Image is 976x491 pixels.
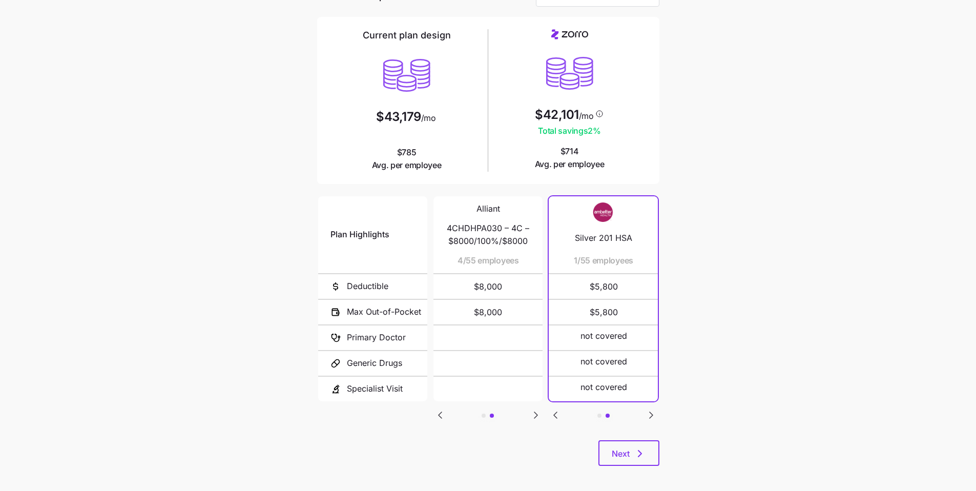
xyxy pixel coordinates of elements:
span: $43,179 [376,111,421,123]
button: Next [598,440,659,466]
span: Plan Highlights [330,228,389,241]
span: 1/55 employees [574,254,633,267]
span: Deductible [347,280,388,293]
span: not covered [580,355,627,368]
span: $714 [535,145,605,171]
button: Go to previous slide [549,408,562,422]
span: 4/55 employees [458,254,519,267]
span: 4CHDHPA030 – 4C – $8000/100%/$8000 [446,222,530,248]
h2: Current plan design [363,29,451,42]
span: $8,000 [446,274,530,299]
span: Silver 201 HSA [575,232,632,244]
button: Go to next slide [529,408,543,422]
span: $8,000 [446,300,530,324]
span: Total savings 2 % [535,125,604,137]
span: Primary Doctor [347,331,406,344]
span: not covered [580,381,627,394]
span: Next [612,447,630,460]
span: Avg. per employee [372,159,442,172]
img: Carrier [583,202,624,222]
span: $785 [372,146,442,172]
button: Go to next slide [645,408,658,422]
span: $42,101 [535,109,579,121]
span: Max Out-of-Pocket [347,305,421,318]
span: Alliant [476,202,500,215]
span: not covered [580,330,627,342]
span: $5,800 [561,274,646,299]
span: /mo [579,112,594,120]
span: Specialist Visit [347,382,403,395]
svg: Go to next slide [645,409,657,421]
span: Generic Drugs [347,357,402,370]
svg: Go to next slide [530,409,542,421]
svg: Go to previous slide [549,409,562,421]
span: /mo [421,114,436,122]
button: Go to previous slide [433,408,447,422]
svg: Go to previous slide [434,409,446,421]
span: $5,800 [561,300,646,324]
span: Avg. per employee [535,158,605,171]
